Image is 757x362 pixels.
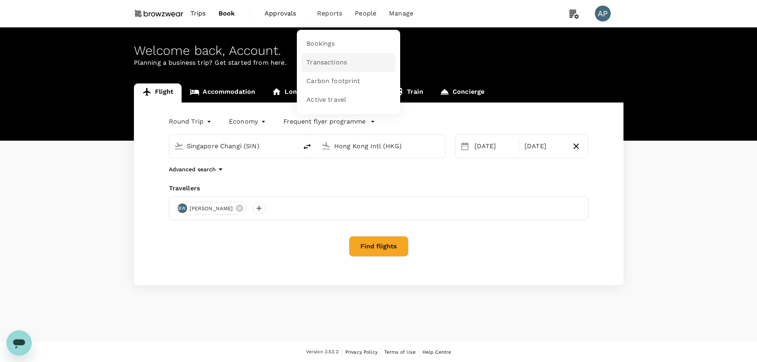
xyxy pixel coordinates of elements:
span: Manage [389,9,413,18]
iframe: Button to launch messaging window [6,330,32,356]
div: Round Trip [169,115,213,128]
div: BW [178,203,187,213]
img: Browzwear Solutions Pte Ltd [134,5,184,22]
a: Bookings [302,35,395,53]
input: Going to [334,140,428,152]
input: Depart from [187,140,281,152]
div: Welcome back , Account . [134,43,623,58]
span: Carbon footprint [306,77,360,86]
button: Find flights [349,236,409,257]
p: Planning a business trip? Get started from here. [134,58,623,68]
span: Privacy Policy [345,349,378,355]
span: Active travel [306,95,346,105]
span: Help Centre [422,349,451,355]
a: Active travel [302,91,395,109]
button: delete [298,137,317,156]
span: Bookings [306,39,335,48]
span: People [355,9,376,18]
button: Open [439,145,441,147]
span: Trips [190,9,206,18]
a: Privacy Policy [345,348,378,356]
div: Travellers [169,184,589,193]
div: [DATE] [521,138,568,154]
a: Concierge [432,83,493,103]
a: Flight [134,83,182,103]
div: AP [595,6,611,21]
span: Transactions [306,58,347,67]
button: Advanced search [169,165,225,174]
button: Open [292,145,294,147]
a: Long stay [263,83,324,103]
span: [PERSON_NAME] [185,205,238,213]
a: Transactions [302,53,395,72]
span: Approvals [265,9,304,18]
div: [DATE] [471,138,518,154]
span: Book [219,9,235,18]
span: Terms of Use [384,349,416,355]
div: BW[PERSON_NAME] [176,202,247,215]
span: Reports [317,9,342,18]
a: Terms of Use [384,348,416,356]
button: Frequent flyer programme [283,117,375,126]
a: Accommodation [182,83,263,103]
p: Frequent flyer programme [283,117,366,126]
a: Help Centre [422,348,451,356]
span: Version 3.53.2 [306,348,339,356]
p: Advanced search [169,165,216,173]
a: Train [386,83,432,103]
a: Carbon footprint [302,72,395,91]
div: Economy [229,115,267,128]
